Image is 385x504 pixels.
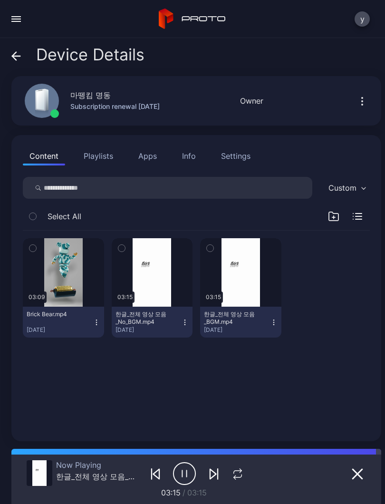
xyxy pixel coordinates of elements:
div: Now Playing [56,460,140,470]
button: Playlists [77,146,120,165]
div: [DATE] [27,326,93,334]
button: Info [175,146,202,165]
span: 03:15 [187,488,207,497]
div: Info [182,150,196,162]
button: y [355,11,370,27]
button: Custom [324,177,370,199]
button: Settings [214,146,257,165]
button: Apps [132,146,164,165]
button: 한글_전체 영상 모음_BGM.mp4[DATE] [200,307,281,338]
div: 마뗑킴 명동 [70,89,111,101]
button: Brick Bear.mp4[DATE] [23,307,104,338]
button: Content [23,146,65,165]
div: [DATE] [115,326,182,334]
div: 한글_전체 영상 모음_BGM.mp4 [204,310,256,326]
button: 한글_전체 영상 모음_No_BGM.mp4[DATE] [112,307,193,338]
div: 한글_전체 영상 모음_No_BGM.mp4 [56,472,140,481]
span: Device Details [36,46,144,64]
div: [DATE] [204,326,270,334]
div: Custom [328,183,356,193]
div: Subscription renewal [DATE] [70,101,160,112]
div: Owner [240,95,263,107]
div: Settings [221,150,250,162]
span: Select All [48,211,81,222]
div: 한글_전체 영상 모음_No_BGM.mp4 [115,310,168,326]
span: 03:15 [161,488,181,497]
div: Brick Bear.mp4 [27,310,79,318]
span: / [183,488,185,497]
